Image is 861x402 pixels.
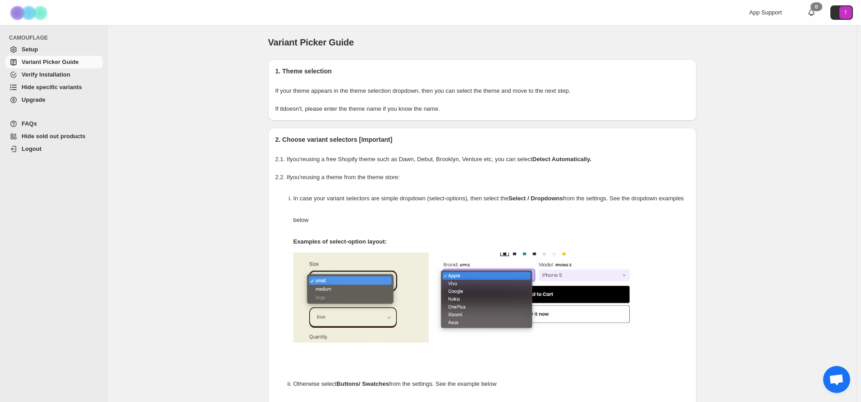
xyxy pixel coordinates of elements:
p: 2.1. If you're using a free Shopify theme such as Dawn, Debut, Brooklyn, Venture etc, you can select [275,155,689,164]
span: Upgrade [22,96,46,103]
text: T [844,10,847,15]
a: Open chat [823,366,850,393]
span: CAMOUFLAGE [9,34,104,41]
span: Logout [22,145,41,152]
img: Camouflage [7,0,52,25]
a: Verify Installation [5,68,103,81]
p: If it doesn't , please enter the theme name if you know the name. [275,104,689,113]
span: Hide specific variants [22,84,82,90]
p: If your theme appears in the theme selection dropdown, then you can select the theme and move to ... [275,86,689,95]
strong: Examples of select-option layout: [293,238,387,245]
span: Verify Installation [22,71,70,78]
h2: 2. Choose variant selectors [Important] [275,135,689,144]
a: Variant Picker Guide [5,56,103,68]
h2: 1. Theme selection [275,67,689,76]
a: Hide sold out products [5,130,103,143]
a: Setup [5,43,103,56]
strong: Buttons/ Swatches [337,380,389,387]
a: Hide specific variants [5,81,103,94]
span: Hide sold out products [22,133,86,140]
span: Setup [22,46,38,53]
a: Upgrade [5,94,103,106]
p: 2.2. If you're using a theme from the theme store: [275,173,689,182]
span: App Support [749,9,782,16]
a: Logout [5,143,103,155]
button: Avatar with initials T [830,5,853,20]
p: Otherwise select from the settings. See the example below [293,373,689,395]
strong: Detect Automatically. [532,156,591,163]
p: In case your variant selectors are simple dropdown (select-options), then select the from the set... [293,188,689,231]
a: 0 [807,8,816,17]
img: camouflage-select-options [293,253,429,343]
img: camouflage-select-options-2 [433,253,636,343]
a: FAQs [5,117,103,130]
span: FAQs [22,120,37,127]
strong: Select / Dropdowns [508,195,563,202]
span: Avatar with initials T [839,6,852,19]
span: Variant Picker Guide [22,59,78,65]
div: 0 [811,2,822,11]
span: Variant Picker Guide [268,37,354,47]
